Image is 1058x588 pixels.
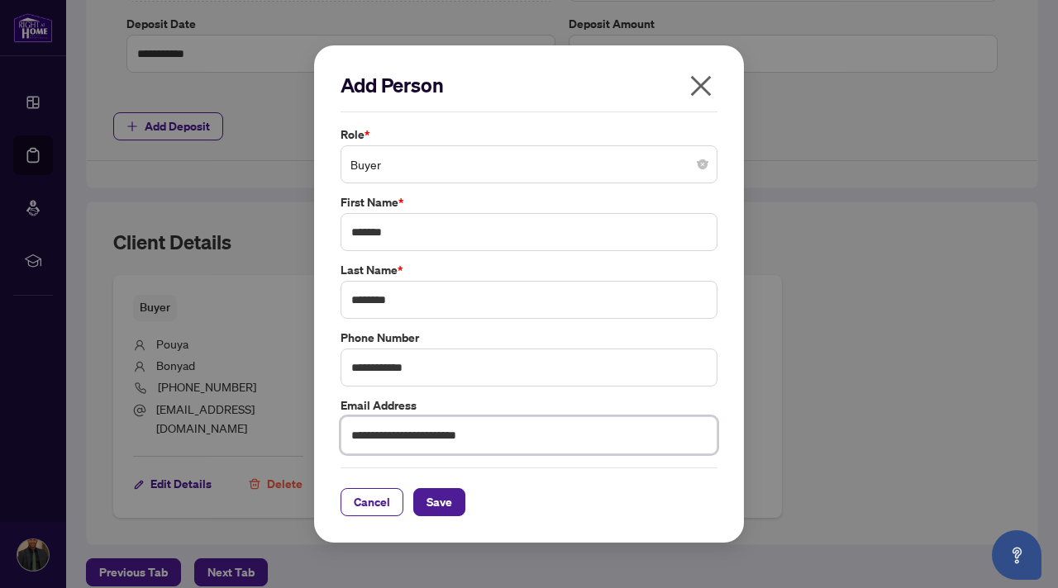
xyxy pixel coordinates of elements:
[341,261,717,279] label: Last Name
[350,149,708,180] span: Buyer
[992,530,1041,580] button: Open asap
[688,73,714,99] span: close
[341,329,717,347] label: Phone Number
[413,488,465,516] button: Save
[341,126,717,144] label: Role
[354,489,390,515] span: Cancel
[341,72,717,98] h2: Add Person
[427,489,452,515] span: Save
[341,396,717,415] label: Email Address
[341,488,403,516] button: Cancel
[341,193,717,211] label: First Name
[698,159,708,169] span: close-circle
